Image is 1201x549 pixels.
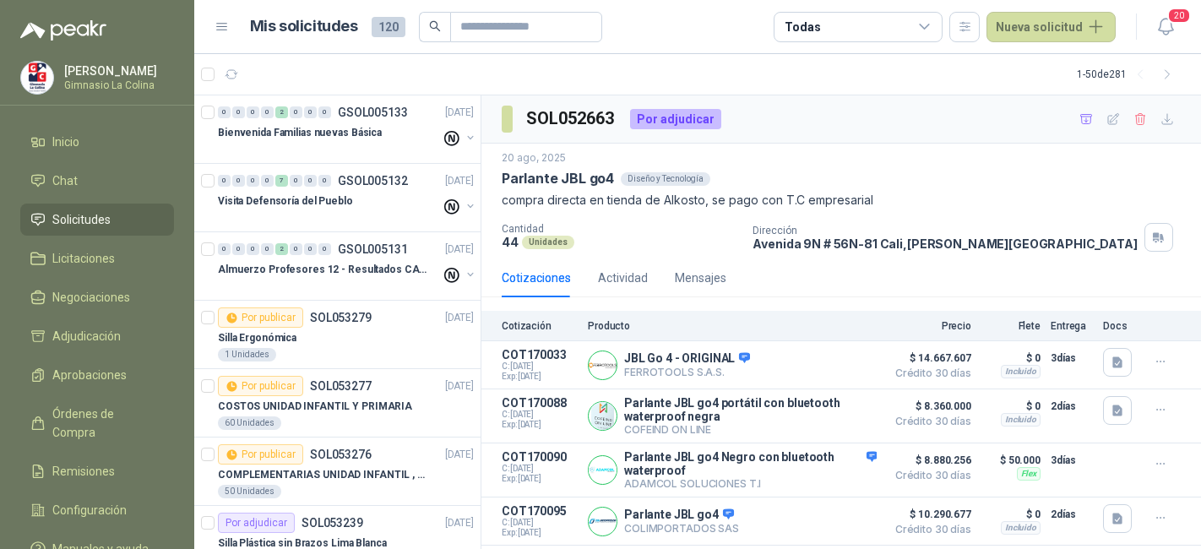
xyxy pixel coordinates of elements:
[261,106,274,118] div: 0
[624,522,739,535] p: COLIMPORTADOS SAS
[194,301,481,369] a: Por publicarSOL053279[DATE] Silla Ergonómica1 Unidades
[589,508,617,535] img: Company Logo
[986,12,1116,42] button: Nueva solicitud
[290,175,302,187] div: 0
[445,378,474,394] p: [DATE]
[445,173,474,189] p: [DATE]
[589,456,617,484] img: Company Logo
[232,175,245,187] div: 0
[318,175,331,187] div: 0
[753,225,1137,236] p: Dirección
[502,464,578,474] span: C: [DATE]
[218,102,477,156] a: 0 0 0 0 2 0 0 0 GSOL005133[DATE] Bienvenida Familias nuevas Básica
[20,126,174,158] a: Inicio
[21,62,53,94] img: Company Logo
[887,320,971,332] p: Precio
[887,470,971,481] span: Crédito 30 días
[52,327,121,345] span: Adjudicación
[218,239,477,293] a: 0 0 0 0 2 0 0 0 GSOL005131[DATE] Almuerzo Profesores 12 - Resultados CAmbridge
[20,320,174,352] a: Adjudicación
[502,504,578,518] p: COT170095
[275,243,288,255] div: 2
[218,106,231,118] div: 0
[1167,8,1191,24] span: 20
[290,106,302,118] div: 0
[981,320,1041,332] p: Flete
[250,14,358,39] h1: Mis solicitudes
[232,106,245,118] div: 0
[218,175,231,187] div: 0
[502,528,578,538] span: Exp: [DATE]
[502,235,519,249] p: 44
[261,175,274,187] div: 0
[338,175,408,187] p: GSOL005132
[502,320,578,332] p: Cotización
[526,106,617,132] h3: SOL052663
[310,380,372,392] p: SOL053277
[502,269,571,287] div: Cotizaciones
[20,20,106,41] img: Logo peakr
[338,106,408,118] p: GSOL005133
[1077,61,1181,88] div: 1 - 50 de 281
[218,262,428,278] p: Almuerzo Profesores 12 - Resultados CAmbridge
[1001,413,1041,427] div: Incluido
[887,348,971,368] span: $ 14.667.607
[275,106,288,118] div: 2
[218,348,276,361] div: 1 Unidades
[52,288,130,307] span: Negociaciones
[275,175,288,187] div: 7
[589,402,617,430] img: Company Logo
[247,106,259,118] div: 0
[310,448,372,460] p: SOL053276
[52,501,127,519] span: Configuración
[218,307,303,328] div: Por publicar
[1001,521,1041,535] div: Incluido
[1051,450,1093,470] p: 3 días
[310,312,372,323] p: SOL053279
[194,438,481,506] a: Por publicarSOL053276[DATE] COMPLEMENTARIAS UNIDAD INFANTIL , PRIMARIA Y BTO50 Unidades
[621,172,710,186] div: Diseño y Tecnología
[1051,396,1093,416] p: 2 días
[20,281,174,313] a: Negociaciones
[502,170,614,188] p: Parlante JBL go4
[981,504,1041,525] p: $ 0
[624,477,877,490] p: ADAMCOL SOLUCIONES T.I
[52,405,158,442] span: Órdenes de Compra
[630,109,721,129] div: Por adjudicar
[304,106,317,118] div: 0
[624,508,739,523] p: Parlante JBL go4
[675,269,726,287] div: Mensajes
[624,366,750,378] p: FERROTOOLS S.A.S.
[20,165,174,197] a: Chat
[194,369,481,438] a: Por publicarSOL053277[DATE] COSTOS UNIDAD INFANTIL Y PRIMARIA60 Unidades
[232,243,245,255] div: 0
[588,320,877,332] p: Producto
[218,485,281,498] div: 50 Unidades
[247,175,259,187] div: 0
[624,423,877,436] p: COFEIND ON LINE
[218,416,281,430] div: 60 Unidades
[20,204,174,236] a: Solicitudes
[302,517,363,529] p: SOL053239
[52,249,115,268] span: Licitaciones
[20,398,174,448] a: Órdenes de Compra
[218,376,303,396] div: Por publicar
[981,396,1041,416] p: $ 0
[502,420,578,430] span: Exp: [DATE]
[502,372,578,382] span: Exp: [DATE]
[502,396,578,410] p: COT170088
[502,450,578,464] p: COT170090
[624,396,877,423] p: Parlante JBL go4 portátil con bluetooth waterproof negra
[445,447,474,463] p: [DATE]
[52,171,78,190] span: Chat
[624,351,750,367] p: JBL Go 4 - ORIGINAL
[589,351,617,379] img: Company Logo
[20,494,174,526] a: Configuración
[785,18,820,36] div: Todas
[261,243,274,255] div: 0
[52,133,79,151] span: Inicio
[445,105,474,121] p: [DATE]
[20,242,174,274] a: Licitaciones
[218,125,382,141] p: Bienvenida Familias nuevas Básica
[445,515,474,531] p: [DATE]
